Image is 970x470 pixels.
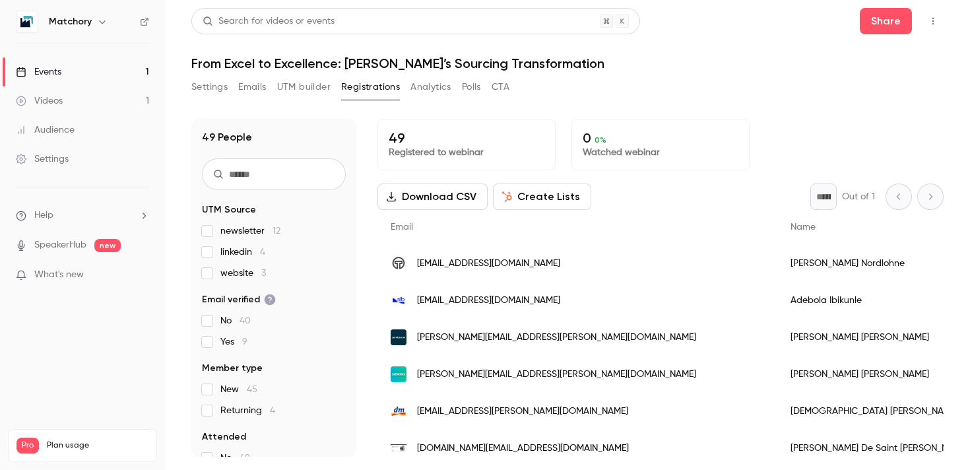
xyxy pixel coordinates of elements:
button: Settings [191,77,228,98]
div: Events [16,65,61,79]
p: 49 [389,130,544,146]
div: Search for videos or events [203,15,335,28]
span: 40 [240,316,251,325]
span: 4 [260,248,265,257]
span: 0 % [595,135,606,145]
span: website [220,267,266,280]
span: 4 [270,406,275,415]
p: Out of 1 [842,190,875,203]
span: Help [34,209,53,222]
span: [PERSON_NAME][EMAIL_ADDRESS][PERSON_NAME][DOMAIN_NAME] [417,368,696,382]
span: Yes [220,335,247,349]
h1: 49 People [202,129,252,145]
span: [DOMAIN_NAME][EMAIL_ADDRESS][DOMAIN_NAME] [417,442,629,455]
div: Settings [16,152,69,166]
span: Attended [202,430,246,444]
span: 9 [242,337,247,347]
div: Audience [16,123,75,137]
img: servicenow.com [391,329,406,345]
span: 45 [247,385,257,394]
span: Returning [220,404,275,417]
span: 3 [261,269,266,278]
button: Download CSV [377,184,488,210]
button: Create Lists [493,184,591,210]
span: No [220,314,251,327]
a: SpeakerHub [34,238,86,252]
button: Polls [462,77,481,98]
h6: Matchory [49,15,92,28]
p: Registered to webinar [389,146,544,159]
li: help-dropdown-opener [16,209,149,222]
img: dm.de [391,406,406,417]
span: [PERSON_NAME][EMAIL_ADDRESS][PERSON_NAME][DOMAIN_NAME] [417,331,696,345]
img: edu.escp.eu [391,444,406,453]
img: Matchory [16,11,38,32]
div: Videos [16,94,63,108]
span: new [94,239,121,252]
span: newsletter [220,224,280,238]
span: Member type [202,362,263,375]
span: 49 [240,453,250,463]
span: Name [791,222,816,232]
p: Watched webinar [583,146,738,159]
span: Email [391,222,413,232]
button: UTM builder [277,77,331,98]
span: What's new [34,268,84,282]
p: 0 [583,130,738,146]
span: Email verified [202,293,276,306]
span: Pro [16,438,39,453]
span: No [220,452,250,465]
span: 12 [273,226,280,236]
button: Emails [238,77,266,98]
button: CTA [492,77,509,98]
span: New [220,383,257,396]
span: Plan usage [47,440,148,451]
button: Share [860,8,912,34]
span: linkedin [220,246,265,259]
img: siemens.com [391,366,406,382]
span: [EMAIL_ADDRESS][PERSON_NAME][DOMAIN_NAME] [417,405,628,419]
h1: From Excel to Excellence: [PERSON_NAME]’s Sourcing Transformation [191,55,944,71]
img: tsetinis.com [391,255,406,271]
button: Analytics [410,77,451,98]
span: UTM Source [202,203,256,217]
span: [EMAIL_ADDRESS][DOMAIN_NAME] [417,294,560,308]
img: slb.com [391,295,406,306]
span: [EMAIL_ADDRESS][DOMAIN_NAME] [417,257,560,271]
button: Registrations [341,77,400,98]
